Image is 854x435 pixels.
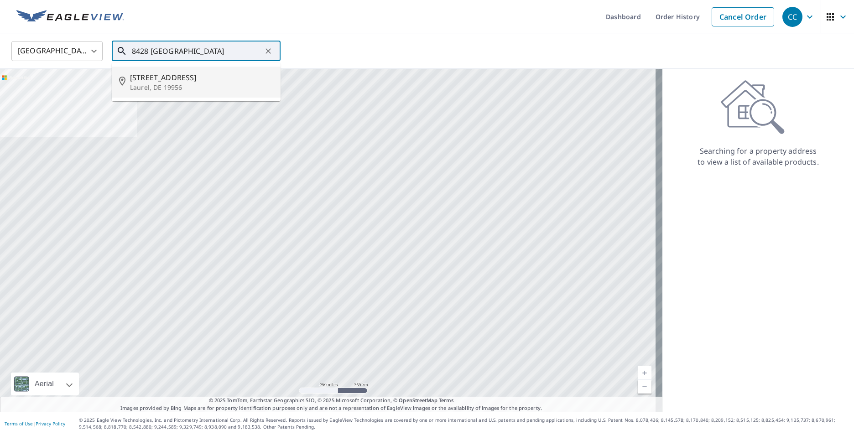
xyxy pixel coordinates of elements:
div: Aerial [32,373,57,395]
img: EV Logo [16,10,124,24]
div: Aerial [11,373,79,395]
a: Privacy Policy [36,420,65,427]
a: Current Level 5, Zoom In [638,366,651,380]
input: Search by address or latitude-longitude [132,38,262,64]
a: Terms [439,397,454,404]
p: © 2025 Eagle View Technologies, Inc. and Pictometry International Corp. All Rights Reserved. Repo... [79,417,849,430]
div: [GEOGRAPHIC_DATA] [11,38,103,64]
a: Current Level 5, Zoom Out [638,380,651,394]
a: Terms of Use [5,420,33,427]
p: | [5,421,65,426]
span: © 2025 TomTom, Earthstar Geographics SIO, © 2025 Microsoft Corporation, © [209,397,454,404]
p: Searching for a property address to view a list of available products. [697,145,819,167]
a: Cancel Order [712,7,774,26]
span: [STREET_ADDRESS] [130,72,273,83]
div: CC [782,7,802,27]
p: Laurel, DE 19956 [130,83,273,92]
a: OpenStreetMap [399,397,437,404]
button: Clear [262,45,275,57]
